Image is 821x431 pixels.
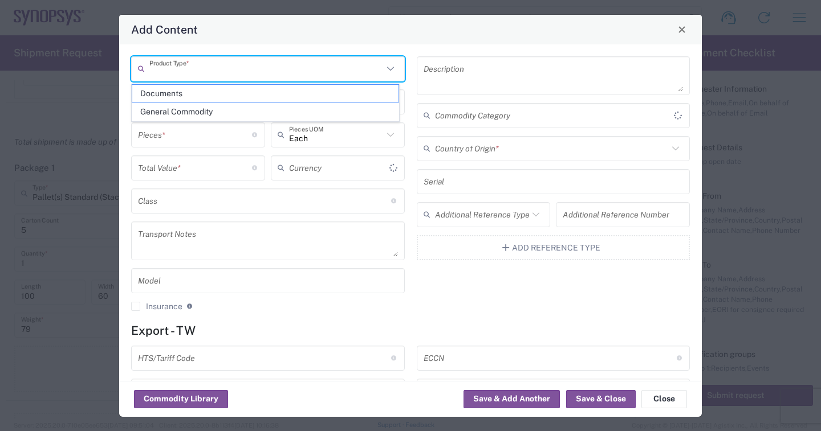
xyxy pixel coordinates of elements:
[132,85,399,102] span: Documents
[134,390,228,408] button: Commodity Library
[641,390,687,408] button: Close
[131,302,182,311] label: Insurance
[417,235,690,260] button: Add Reference Type
[131,323,690,338] h4: Export - TW
[131,21,198,38] h4: Add Content
[566,390,636,408] button: Save & Close
[464,390,560,408] button: Save & Add Another
[674,22,690,38] button: Close
[132,103,399,121] span: General Commodity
